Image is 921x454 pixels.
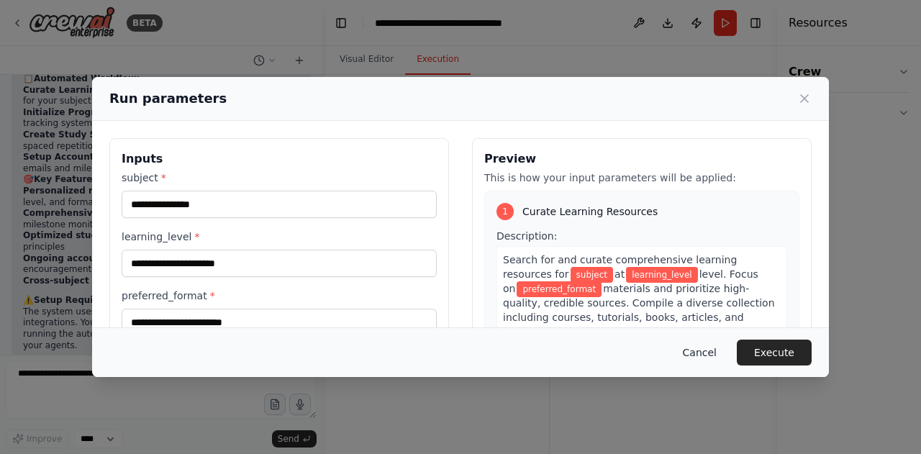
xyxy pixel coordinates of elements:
label: subject [122,171,437,185]
span: Curate Learning Resources [522,204,658,219]
button: Execute [737,340,812,366]
h2: Run parameters [109,88,227,109]
div: 1 [496,203,514,220]
span: Description: [496,230,557,242]
label: learning_level [122,230,437,244]
h3: Preview [484,150,799,168]
span: at [614,268,625,280]
span: Variable: preferred_format [517,281,602,297]
span: Variable: learning_level [626,267,698,283]
span: Search for and curate comprehensive learning resources for [503,254,737,280]
p: This is how your input parameters will be applied: [484,171,799,185]
h3: Inputs [122,150,437,168]
span: materials and prioritize high-quality, credible sources. Compile a diverse collection including c... [503,283,775,352]
button: Cancel [671,340,728,366]
span: Variable: subject [571,267,614,283]
label: preferred_format [122,289,437,303]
